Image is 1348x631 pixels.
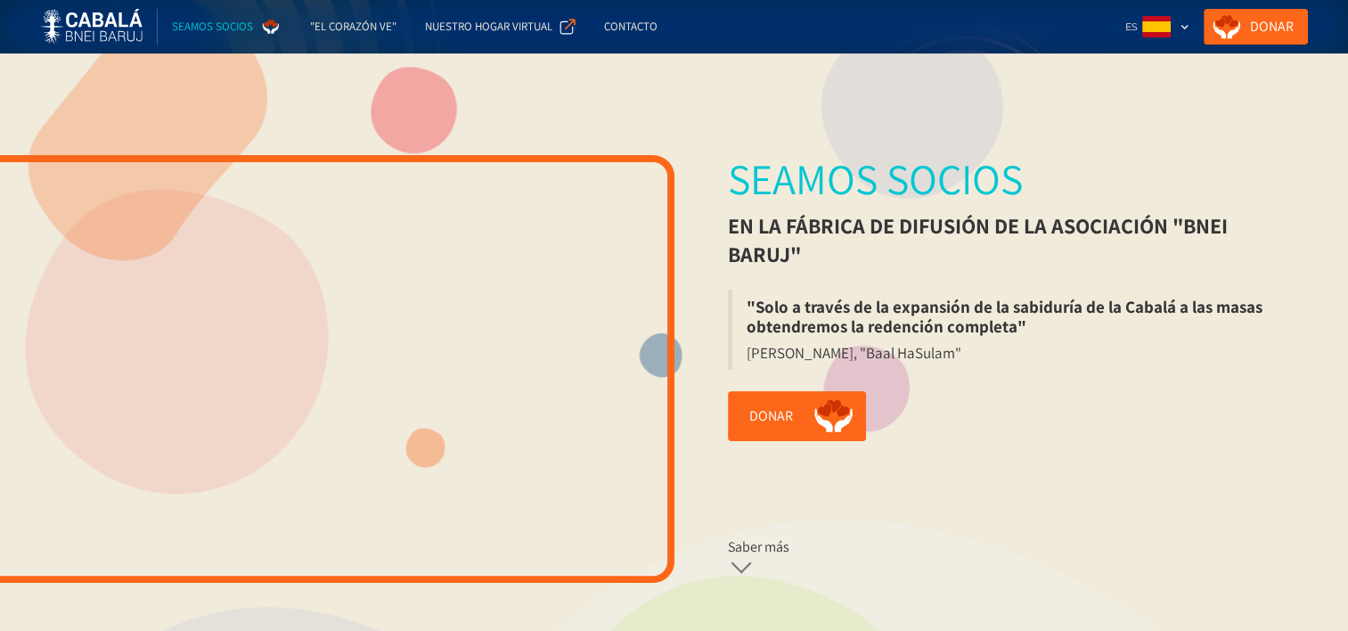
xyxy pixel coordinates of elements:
a: Donar [728,391,866,441]
div: NUESTRO HOGAR VIRTUAL [425,18,552,36]
a: "El corazón ve" [296,9,411,45]
a: Donar [1204,9,1308,45]
blockquote: "Solo a través de la expansión de la sabiduría de la Cabalá a las masas obtendremos la redención ... [728,290,1294,343]
a: NUESTRO HOGAR VIRTUAL [411,9,590,45]
div: ES [1125,18,1138,36]
div: Contacto [604,18,658,36]
a: Saber más [728,537,866,584]
a: Contacto [590,9,672,45]
div: Saber más [728,538,789,556]
a: SEAMOS SOCIOS [158,9,296,45]
div: "El corazón ve" [310,18,396,36]
div: SEAMOS SOCIOS [172,18,253,36]
div: en la fábrica de difusión de la Asociación "Bnei Baruj" [728,211,1294,268]
div: Seamos socios [728,154,1023,204]
div: ES [1118,9,1197,45]
blockquote: [PERSON_NAME], "Baal HaSulam" [728,343,976,370]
